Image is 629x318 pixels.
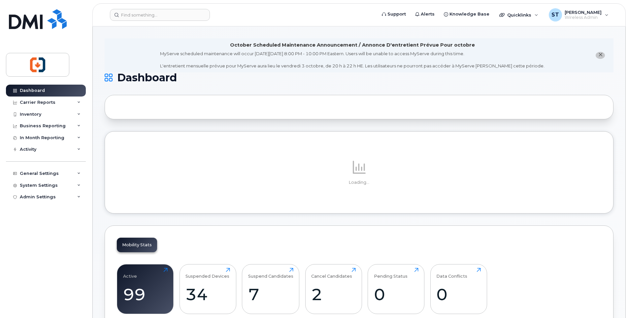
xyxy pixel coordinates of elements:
div: 99 [123,285,168,304]
div: Cancel Candidates [311,268,352,279]
div: Suspend Candidates [248,268,293,279]
div: 34 [185,285,230,304]
a: Cancel Candidates2 [311,268,356,310]
button: close notification [596,52,605,59]
div: Suspended Devices [185,268,229,279]
a: Active99 [123,268,168,310]
div: 0 [374,285,418,304]
div: 2 [311,285,356,304]
div: October Scheduled Maintenance Announcement / Annonce D'entretient Prévue Pour octobre [230,42,475,49]
a: Suspend Candidates7 [248,268,293,310]
a: Pending Status0 [374,268,418,310]
div: Pending Status [374,268,408,279]
div: 0 [436,285,481,304]
span: Dashboard [117,73,177,83]
div: Data Conflicts [436,268,467,279]
p: Loading... [117,179,601,185]
a: Data Conflicts0 [436,268,481,310]
div: Active [123,268,137,279]
div: 7 [248,285,293,304]
a: Suspended Devices34 [185,268,230,310]
div: MyServe scheduled maintenance will occur [DATE][DATE] 8:00 PM - 10:00 PM Eastern. Users will be u... [160,51,545,69]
